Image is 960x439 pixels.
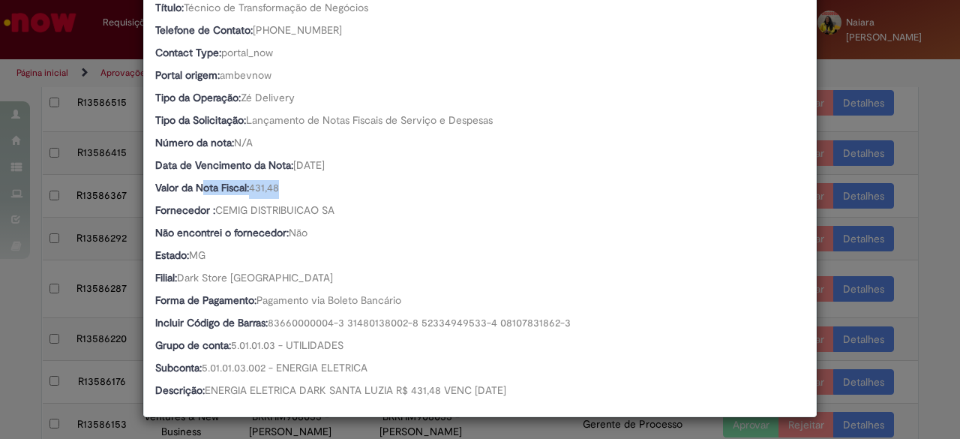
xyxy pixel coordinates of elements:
[215,203,334,217] span: CEMIG DISTRIBUICAO SA
[155,316,268,329] b: Incluir Código de Barras:
[155,293,256,307] b: Forma de Pagamento:
[221,46,273,59] span: portal_now
[155,23,253,37] b: Telefone de Contato:
[231,338,343,352] span: 5.01.01.03 - UTILIDADES
[155,203,215,217] b: Fornecedor :
[155,226,289,239] b: Não encontrei o fornecedor:
[155,361,202,374] b: Subconta:
[155,248,189,262] b: Estado:
[155,338,231,352] b: Grupo de conta:
[155,158,293,172] b: Data de Vencimento da Nota:
[184,1,368,14] span: Técnico de Transformação de Negócios
[155,113,246,127] b: Tipo da Solicitação:
[241,91,295,104] span: Zé Delivery
[155,68,220,82] b: Portal origem:
[155,1,184,14] b: Título:
[189,248,205,262] span: MG
[155,46,221,59] b: Contact Type:
[155,271,177,284] b: Filial:
[155,91,241,104] b: Tipo da Operação:
[289,226,307,239] span: Não
[234,136,253,149] span: N/A
[202,361,367,374] span: 5.01.01.03.002 - ENERGIA ELETRICA
[293,158,325,172] span: [DATE]
[177,271,333,284] span: Dark Store [GEOGRAPHIC_DATA]
[246,113,493,127] span: Lançamento de Notas Fiscais de Serviço e Despesas
[220,68,271,82] span: ambevnow
[268,316,571,329] span: 83660000004-3 31480138002-8 52334949533-4 08107831862-3
[249,181,279,194] span: 431,48
[253,23,342,37] span: [PHONE_NUMBER]
[256,293,401,307] span: Pagamento via Boleto Bancário
[205,383,506,397] span: ENERGIA ELETRICA DARK SANTA LUZIA R$ 431,48 VENC [DATE]
[155,136,234,149] b: Número da nota:
[155,383,205,397] b: Descrição:
[155,181,249,194] b: Valor da Nota Fiscal:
